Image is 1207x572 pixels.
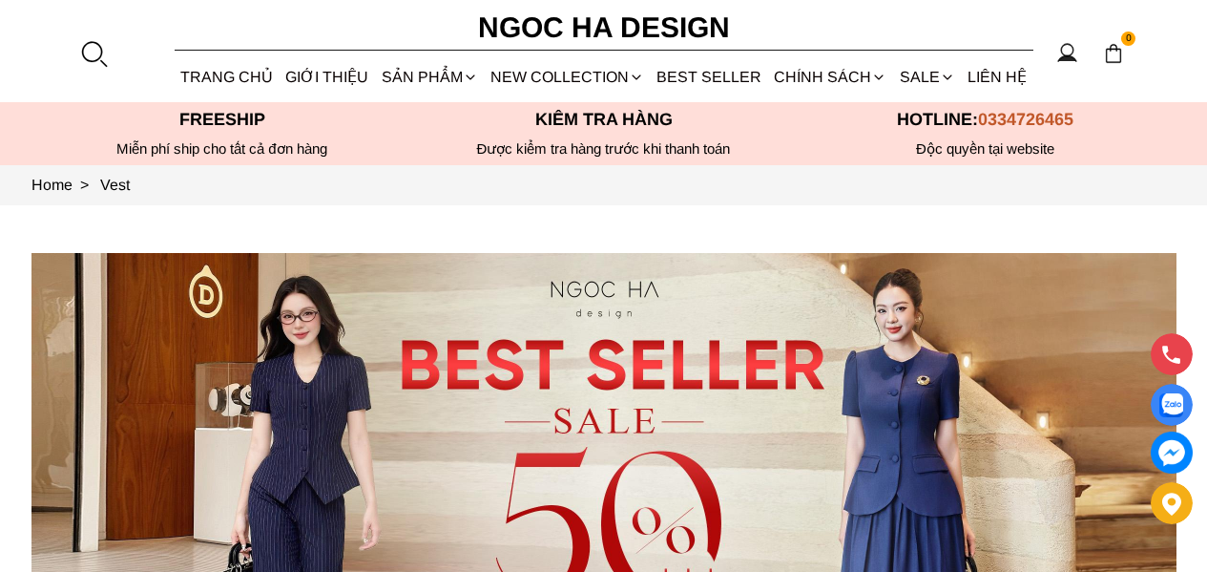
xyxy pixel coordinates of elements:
img: img-CART-ICON-ksit0nf1 [1103,43,1124,64]
img: Display image [1159,393,1183,417]
h6: Độc quyền tại website [795,140,1176,158]
div: SẢN PHẨM [375,52,484,102]
span: 0 [1121,32,1136,47]
div: Chính sách [768,52,893,102]
a: TRANG CHỦ [175,52,280,102]
span: 0334726465 [978,110,1073,129]
font: Kiểm tra hàng [535,110,673,129]
a: LIÊN HỆ [961,52,1032,102]
p: Freeship [31,110,413,130]
a: Link to Home [31,177,100,193]
div: Miễn phí ship cho tất cả đơn hàng [31,140,413,158]
a: Link to Vest [100,177,130,193]
a: GIỚI THIỆU [280,52,375,102]
a: messenger [1151,432,1193,474]
p: Hotline: [795,110,1176,130]
a: BEST SELLER [651,52,768,102]
p: Được kiểm tra hàng trước khi thanh toán [413,140,795,158]
a: SALE [893,52,961,102]
span: > [73,177,96,193]
a: Display image [1151,384,1193,426]
a: NEW COLLECTION [484,52,650,102]
a: Ngoc Ha Design [461,5,747,51]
